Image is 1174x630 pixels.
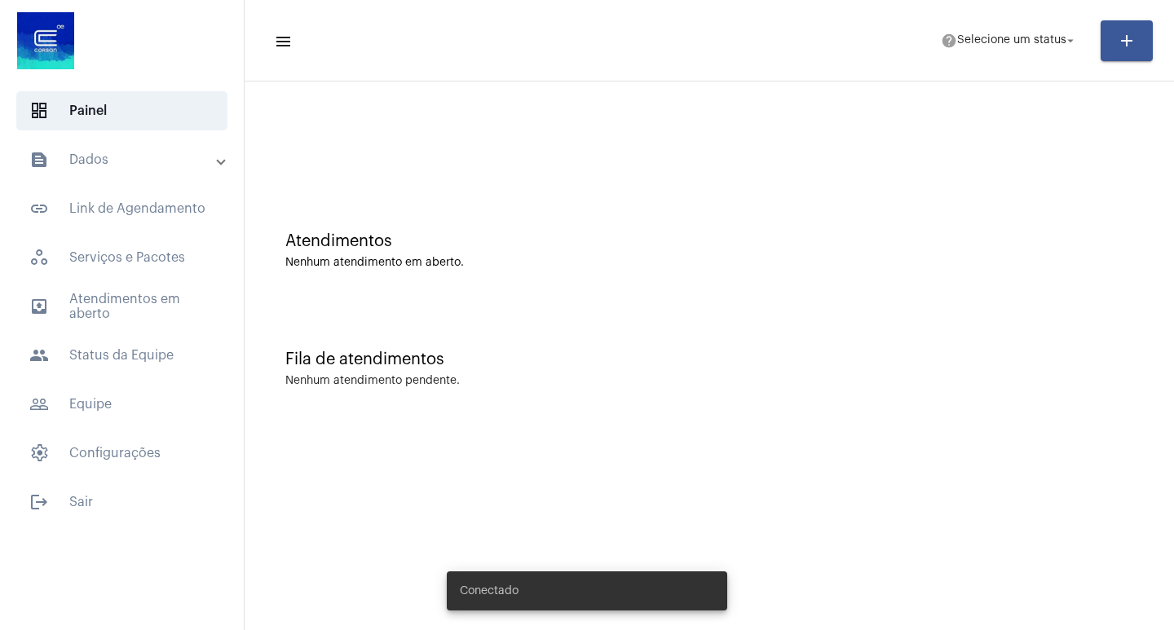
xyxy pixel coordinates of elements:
mat-icon: sidenav icon [29,394,49,414]
mat-icon: sidenav icon [29,492,49,512]
mat-icon: add [1117,31,1136,51]
span: Painel [16,91,227,130]
div: Atendimentos [285,232,1133,250]
span: Serviços e Pacotes [16,238,227,277]
mat-icon: sidenav icon [29,297,49,316]
button: Selecione um status [931,24,1088,57]
mat-panel-title: Dados [29,150,218,170]
mat-icon: arrow_drop_down [1063,33,1078,48]
span: Selecione um status [957,35,1066,46]
span: Status da Equipe [16,336,227,375]
span: Link de Agendamento [16,189,227,228]
mat-icon: help [941,33,957,49]
mat-icon: sidenav icon [29,199,49,218]
mat-icon: sidenav icon [29,346,49,365]
span: Atendimentos em aberto [16,287,227,326]
span: Conectado [460,583,519,599]
span: Equipe [16,385,227,424]
mat-expansion-panel-header: sidenav iconDados [10,140,244,179]
mat-icon: sidenav icon [274,32,290,51]
div: Nenhum atendimento pendente. [285,375,460,387]
span: sidenav icon [29,248,49,267]
span: Sair [16,482,227,522]
span: Configurações [16,434,227,473]
span: sidenav icon [29,443,49,463]
div: Nenhum atendimento em aberto. [285,257,1133,269]
div: Fila de atendimentos [285,350,1133,368]
span: sidenav icon [29,101,49,121]
img: d4669ae0-8c07-2337-4f67-34b0df7f5ae4.jpeg [13,8,78,73]
mat-icon: sidenav icon [29,150,49,170]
